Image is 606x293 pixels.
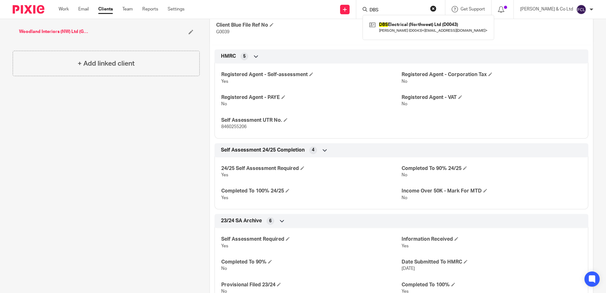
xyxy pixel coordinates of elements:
span: Yes [221,173,228,177]
h4: Date Submitted To HMRC [402,259,582,265]
h4: Registered Agent - Self-assessment [221,71,401,78]
span: G0039 [216,30,229,34]
h4: Provisional Filed 23/24 [221,282,401,288]
span: No [221,266,227,271]
h4: Completed To 90% 24/25 [402,165,582,172]
h4: Information Received [402,236,582,243]
a: Woodland Interiors (NW) Ltd (G0039) [19,29,89,35]
span: No [402,173,407,177]
span: No [402,196,407,200]
span: 6 [269,218,272,224]
span: Yes [402,244,409,248]
h4: Completed To 100% 24/25 [221,188,401,194]
img: svg%3E [576,4,586,15]
h4: Registered Agent - Corporation Tax [402,71,582,78]
h4: 24/25 Self Assessment Required [221,165,401,172]
span: Yes [221,244,228,248]
button: Clear [430,5,436,12]
h4: + Add linked client [78,59,135,68]
span: 23/24 SA Archive [221,218,262,224]
a: Team [122,6,133,12]
span: Get Support [461,7,485,11]
span: No [221,102,227,106]
span: Yes [221,79,228,84]
h4: Completed To 100% [402,282,582,288]
span: Self Assessment 24/25 Completion [221,147,305,153]
img: Pixie [13,5,44,14]
a: Reports [142,6,158,12]
span: HMRC [221,53,236,60]
span: 8460255206 [221,125,247,129]
h4: Registered Agent - VAT [402,94,582,101]
p: [PERSON_NAME] & Co Ltd [520,6,573,12]
span: 4 [312,147,314,153]
span: No [402,79,407,84]
a: Email [78,6,89,12]
h4: Registered Agent - PAYE [221,94,401,101]
a: Settings [168,6,184,12]
a: Clients [98,6,113,12]
span: No [402,102,407,106]
a: Work [59,6,69,12]
span: Yes [221,196,228,200]
h4: Completed To 90% [221,259,401,265]
h4: Income Over 50K - Mark For MTD [402,188,582,194]
h4: Self Assessment Required [221,236,401,243]
input: Search [369,8,426,13]
h4: Self Assessment UTR No. [221,117,401,124]
h4: Client Blue File Ref No [216,22,401,29]
span: 5 [243,53,246,60]
span: [DATE] [402,266,415,271]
